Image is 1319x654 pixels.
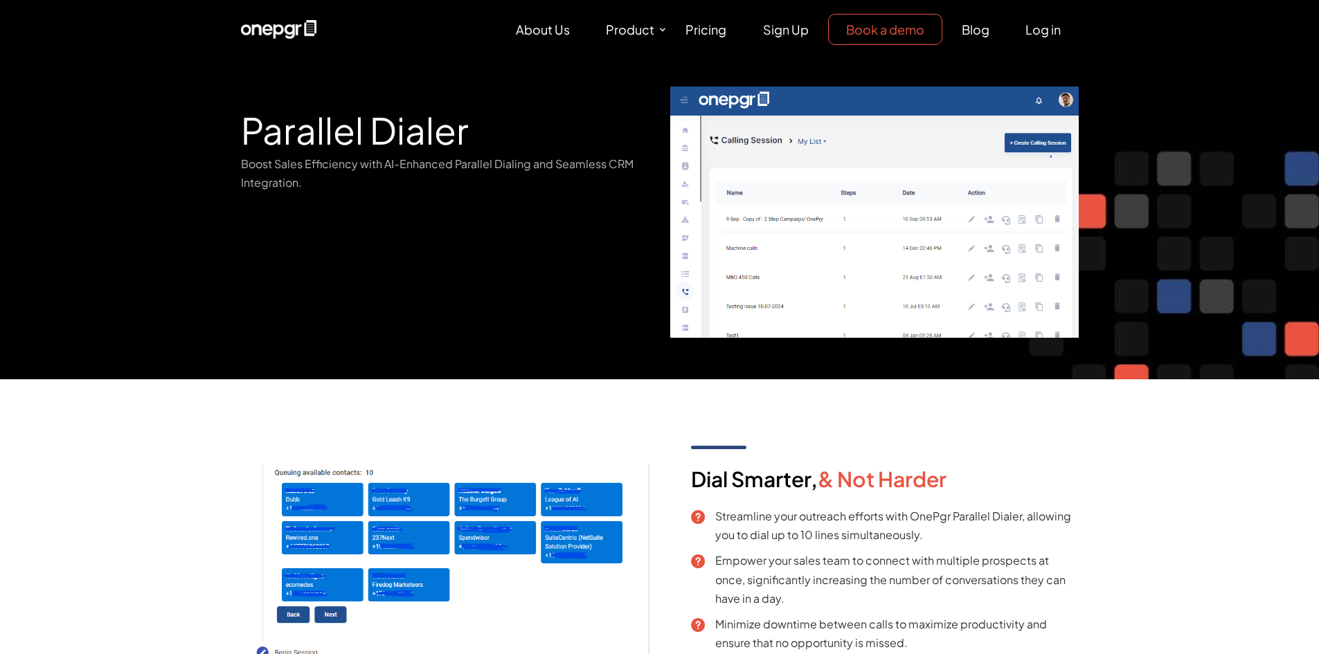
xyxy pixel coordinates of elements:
[691,551,1079,608] li: Empower your sales team to connect with multiple prospects at once, significantly increasing the ...
[746,15,826,44] a: Sign Up
[670,87,1079,338] img: PD.png
[241,154,649,192] p: Boost Sales Efficiency with AI-Enhanced Parallel Dialing and Seamless CRM Integration.
[691,466,1079,507] h2: Dial Smarter,
[589,15,668,44] a: Product
[828,14,942,45] a: Book a demo
[691,507,1079,544] li: Streamline your outreach efforts with OnePgr Parallel Dialer, allowing you to dial up to 10 lines...
[944,15,1007,44] a: Blog
[499,15,587,44] a: About Us
[668,15,744,44] a: Pricing
[1008,15,1078,44] a: Log in
[241,87,649,154] h1: Parallel Dialer
[818,466,946,492] span: & Not Harder
[691,615,1079,652] li: Minimize downtime between calls to maximize productivity and ensure that no opportunity is missed.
